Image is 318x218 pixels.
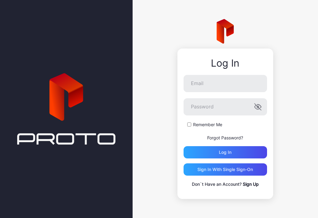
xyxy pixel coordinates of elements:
button: Password [254,103,262,111]
div: Sign in With Single Sign-On [197,167,253,172]
input: Password [184,98,267,115]
a: Sign Up [243,181,259,187]
button: Sign in With Single Sign-On [184,163,267,176]
a: Forgot Password? [207,135,243,140]
input: Email [184,75,267,92]
button: Log in [184,146,267,158]
div: Log In [184,58,267,69]
div: Log in [219,150,231,155]
label: Remember Me [193,122,222,128]
p: Don`t Have an Account? [184,181,267,188]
